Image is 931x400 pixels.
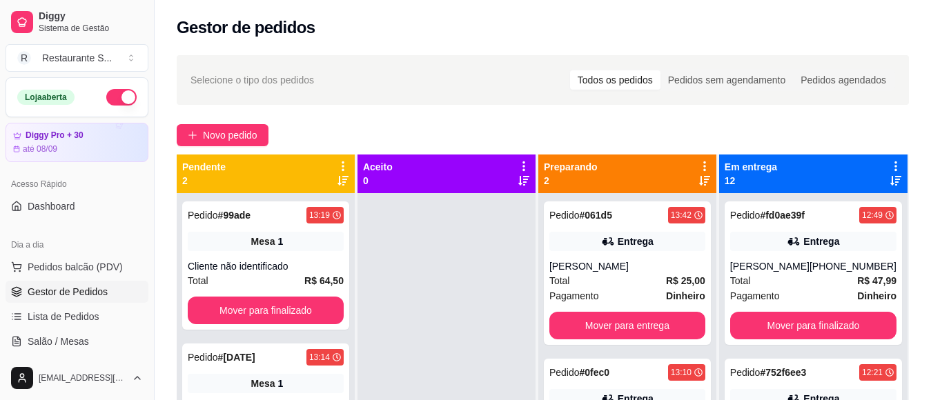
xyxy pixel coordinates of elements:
button: [EMAIL_ADDRESS][DOMAIN_NAME] [6,361,148,394]
div: Todos os pedidos [570,70,660,90]
button: Novo pedido [177,124,268,146]
span: R [17,51,31,65]
strong: # [DATE] [218,352,255,363]
article: até 08/09 [23,143,57,154]
div: 13:10 [671,367,692,378]
span: Pedido [730,367,761,378]
a: Dashboard [6,195,148,217]
span: Pedido [549,367,580,378]
p: Pendente [182,160,226,174]
span: Sistema de Gestão [39,23,143,34]
div: 12:49 [862,210,883,221]
button: Mover para finalizado [188,297,344,324]
span: Lista de Pedidos [28,310,99,323]
strong: # 99ade [218,210,251,221]
p: 12 [725,174,777,188]
div: [PHONE_NUMBER] [810,259,896,273]
strong: R$ 47,99 [857,275,896,286]
div: Cliente não identificado [188,259,344,273]
strong: # 061d5 [579,210,612,221]
span: [EMAIL_ADDRESS][DOMAIN_NAME] [39,372,126,383]
p: Em entrega [725,160,777,174]
div: [PERSON_NAME] [730,259,810,273]
span: Total [549,273,570,288]
span: Novo pedido [203,128,257,143]
span: Selecione o tipo dos pedidos [190,72,314,88]
div: 13:42 [671,210,692,221]
button: Alterar Status [106,89,137,106]
span: Salão / Mesas [28,334,89,348]
div: Entrega [618,234,654,248]
span: Pedido [188,210,218,221]
span: Gestor de Pedidos [28,285,108,299]
div: 1 [278,234,284,248]
h2: Gestor de pedidos [177,17,315,39]
button: Pedidos balcão (PDV) [6,256,148,278]
strong: R$ 64,50 [304,275,344,286]
span: Total [188,273,208,288]
div: Dia a dia [6,234,148,256]
div: Restaurante S ... [42,51,112,65]
button: Mover para finalizado [730,312,896,339]
a: DiggySistema de Gestão [6,6,148,39]
p: Aceito [363,160,393,174]
span: plus [188,130,197,140]
div: 12:21 [862,367,883,378]
strong: R$ 25,00 [666,275,705,286]
span: Pagamento [730,288,780,303]
span: Mesa [251,377,275,390]
span: Pedido [549,210,580,221]
button: Select a team [6,44,148,72]
span: Mesa [251,234,275,248]
div: [PERSON_NAME] [549,259,705,273]
article: Diggy Pro + 30 [26,130,84,141]
span: Total [730,273,751,288]
span: Pedido [730,210,761,221]
a: Lista de Pedidos [6,306,148,328]
a: Gestor de Pedidos [6,281,148,303]
a: Salão / Mesas [6,330,148,352]
span: Dashboard [28,199,75,213]
p: 2 [182,174,226,188]
strong: # 752f6ee3 [760,367,806,378]
strong: # fd0ae39f [760,210,805,221]
p: 0 [363,174,393,188]
strong: Dinheiro [666,290,705,301]
span: Pedidos balcão (PDV) [28,260,123,274]
a: Diggy Pro + 30até 08/09 [6,123,148,162]
span: Diggy [39,10,143,23]
button: Mover para entrega [549,312,705,339]
span: Pedido [188,352,218,363]
div: 1 [278,377,284,390]
div: Loja aberta [17,90,75,105]
strong: # 0fec0 [579,367,609,378]
a: Diggy Botnovo [6,355,148,377]
p: 2 [544,174,598,188]
p: Preparando [544,160,598,174]
div: 13:14 [309,352,330,363]
strong: Dinheiro [857,290,896,301]
div: Acesso Rápido [6,173,148,195]
div: Pedidos agendados [793,70,894,90]
span: Pagamento [549,288,599,303]
div: Entrega [803,234,839,248]
div: 13:19 [309,210,330,221]
div: Pedidos sem agendamento [660,70,793,90]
